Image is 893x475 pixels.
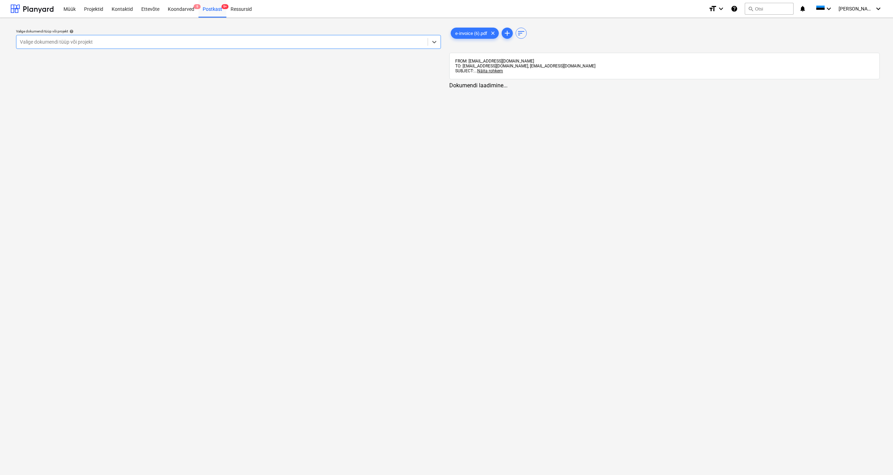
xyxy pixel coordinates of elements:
span: SUBJECT: [455,68,474,73]
span: Näita rohkem [477,68,503,73]
i: keyboard_arrow_down [825,5,833,13]
div: e-invoice (6).pdf [451,28,499,39]
div: Valige dokumendi tüüp või projekt [16,29,441,34]
span: ... [474,68,503,73]
span: help [68,29,74,34]
i: keyboard_arrow_down [874,5,883,13]
span: add [503,29,511,37]
i: Abikeskus [731,5,738,13]
div: Dokumendi laadimine... [449,82,880,89]
i: keyboard_arrow_down [717,5,725,13]
i: format_size [708,5,717,13]
button: Otsi [745,3,794,15]
i: notifications [799,5,806,13]
span: 9 [194,4,201,9]
span: [PERSON_NAME] [839,6,873,12]
span: TO: [EMAIL_ADDRESS][DOMAIN_NAME], [EMAIL_ADDRESS][DOMAIN_NAME] [455,64,595,68]
span: search [748,6,753,12]
span: clear [489,29,497,37]
span: 9+ [222,4,228,9]
span: FROM: [EMAIL_ADDRESS][DOMAIN_NAME] [455,59,534,64]
span: sort [517,29,525,37]
span: e-invoice (6).pdf [451,31,491,36]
